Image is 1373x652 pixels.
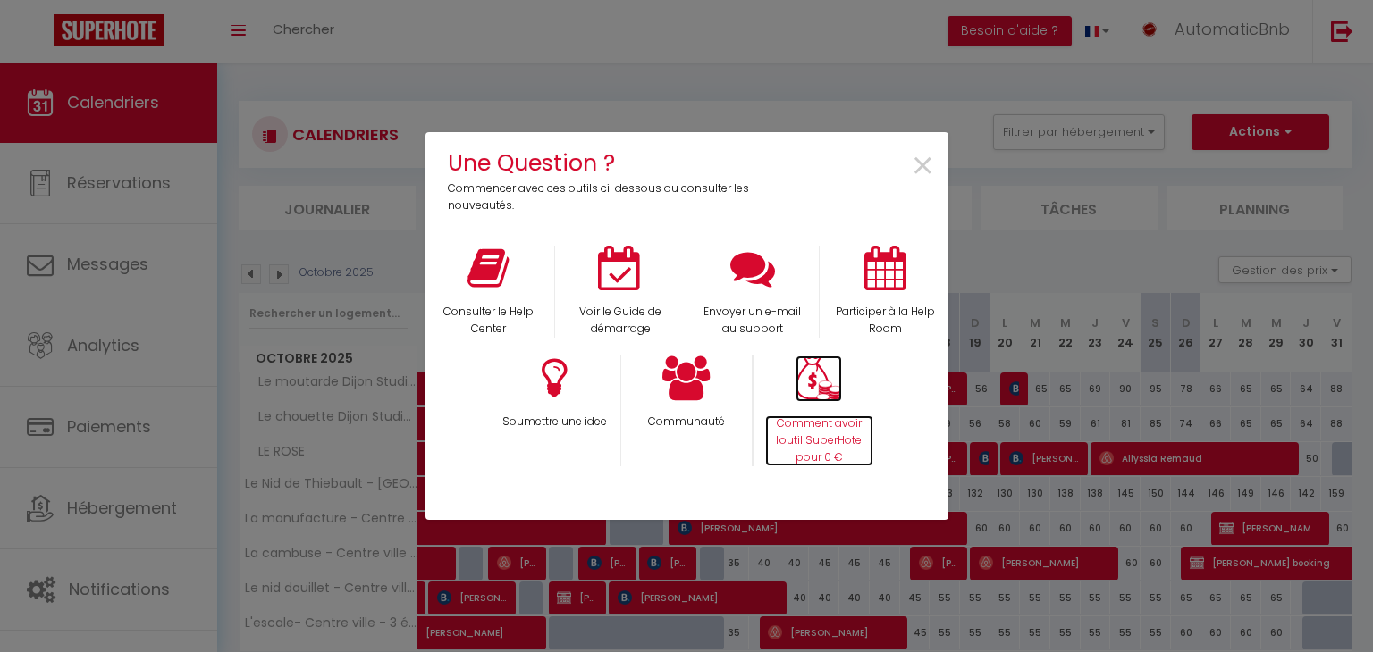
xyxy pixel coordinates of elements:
p: Soumettre une idee [500,414,609,430]
button: Close [911,146,935,187]
span: × [911,138,935,195]
p: Consulter le Help Center [434,304,543,338]
h4: Une Question ? [448,146,762,180]
p: Participer à la Help Room [831,304,939,338]
p: Voir le Guide de démarrage [567,304,674,338]
p: Comment avoir l'outil SuperHote pour 0 € [765,415,873,466]
p: Envoyer un e-mail au support [698,304,807,338]
img: Money bag [796,355,842,403]
p: Commencer avec ces outils ci-dessous ou consulter les nouveautés. [448,180,762,214]
p: Communauté [633,414,740,430]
